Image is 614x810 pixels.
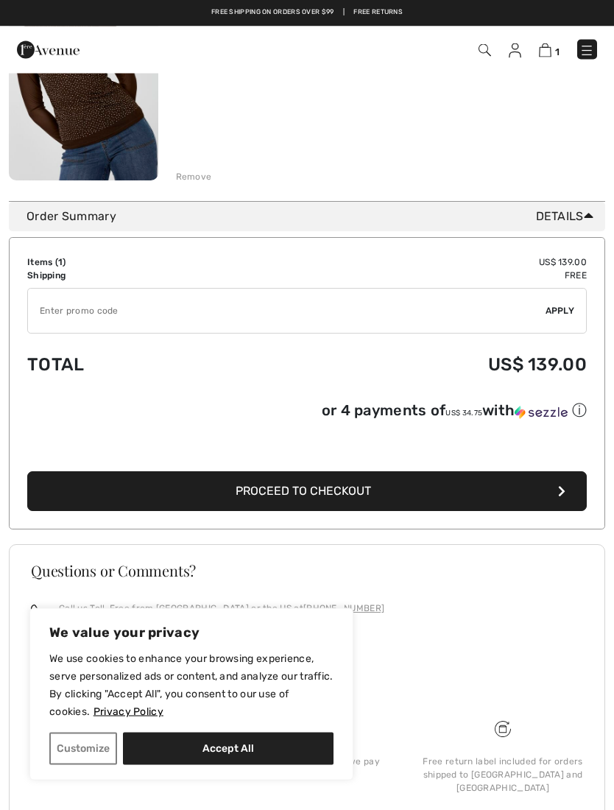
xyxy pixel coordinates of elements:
img: Search [479,44,491,57]
div: or 4 payments ofUS$ 34.75withSezzle Click to learn more about Sezzle [27,401,587,426]
img: Menu [579,43,594,58]
img: Sezzle [515,406,568,420]
div: We value your privacy [29,608,353,781]
button: Customize [49,733,117,765]
p: Call us Toll-Free from [GEOGRAPHIC_DATA] or the US at [59,602,384,616]
img: Shopping Bag [539,43,551,57]
a: Free Returns [353,7,403,18]
span: US$ 34.75 [445,409,482,418]
img: Free shipping on orders over $99 [495,722,511,738]
img: 1ère Avenue [17,35,80,65]
td: Items ( ) [27,256,232,270]
iframe: PayPal-paypal [27,426,587,467]
img: call [31,605,47,621]
a: [PHONE_NUMBER] [303,604,384,614]
button: Accept All [123,733,334,765]
td: US$ 139.00 [232,256,587,270]
div: Free shipping on orders over $99 [25,756,197,769]
span: Proceed to Checkout [236,485,371,499]
a: 1 [539,41,560,59]
input: Promo code [28,289,546,334]
a: Free shipping on orders over $99 [211,7,334,18]
div: Order Summary [27,208,599,226]
td: Total [27,340,232,390]
span: | [343,7,345,18]
td: Free [232,270,587,283]
td: US$ 139.00 [232,340,587,390]
button: Proceed to Checkout [27,472,587,512]
img: My Info [509,43,521,58]
div: Remove [176,171,212,184]
span: Apply [546,305,575,318]
div: Free return label included for orders shipped to [GEOGRAPHIC_DATA] and [GEOGRAPHIC_DATA] [417,756,589,795]
p: We use cookies to enhance your browsing experience, serve personalized ads or content, and analyz... [49,650,334,721]
a: 1ère Avenue [17,42,80,56]
span: Details [536,208,599,226]
h3: Questions or Comments? [31,564,583,579]
p: We value your privacy [49,624,334,641]
a: Privacy Policy [93,705,164,719]
span: 1 [58,258,63,268]
td: Shipping [27,270,232,283]
div: or 4 payments of with [322,401,587,421]
span: 1 [555,46,560,57]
